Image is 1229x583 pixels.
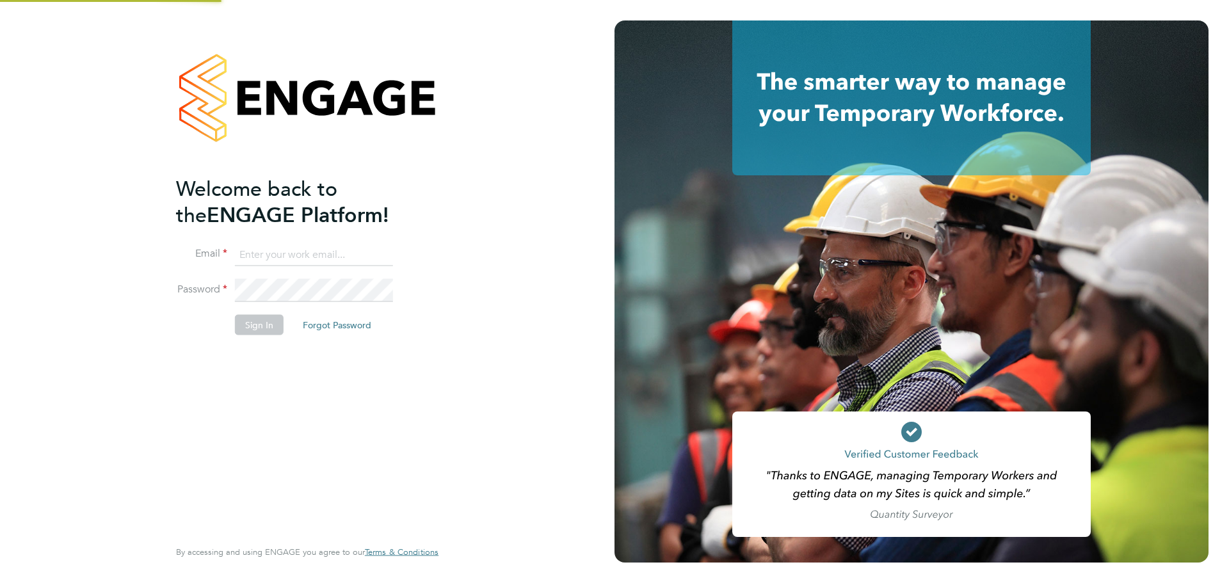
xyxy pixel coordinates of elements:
span: By accessing and using ENGAGE you agree to our [176,547,438,557]
button: Forgot Password [293,315,382,335]
input: Enter your work email... [235,243,393,266]
a: Terms & Conditions [365,547,438,557]
label: Password [176,283,227,296]
h2: ENGAGE Platform! [176,175,426,228]
button: Sign In [235,315,284,335]
label: Email [176,247,227,260]
span: Welcome back to the [176,176,337,227]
